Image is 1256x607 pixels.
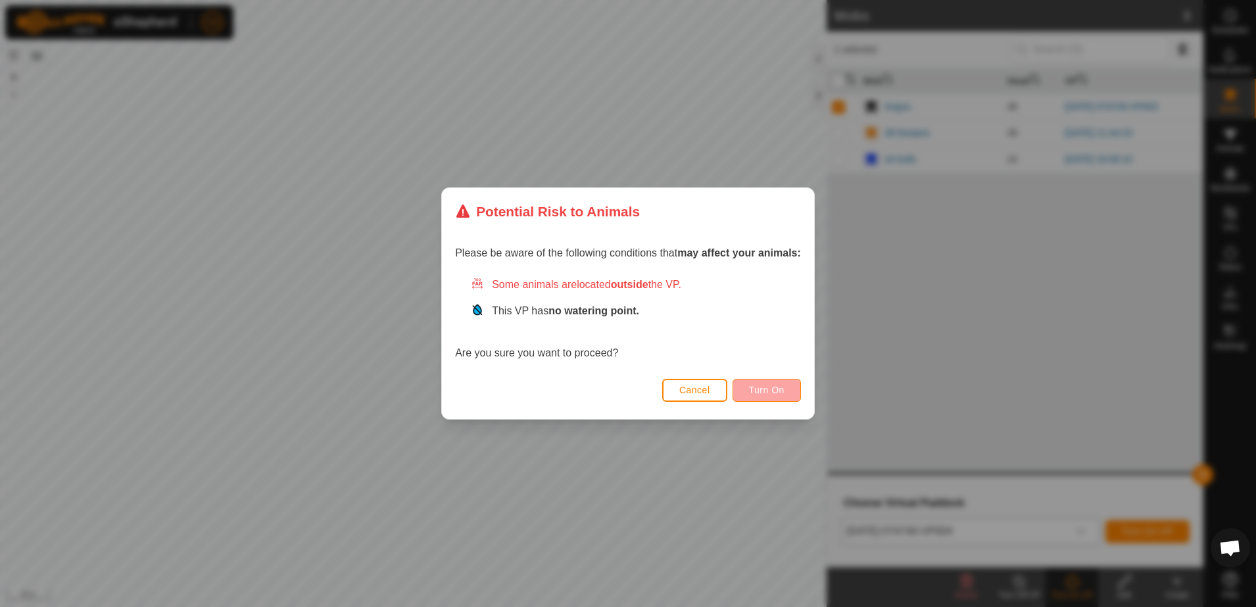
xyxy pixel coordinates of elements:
div: Some animals are [471,277,801,293]
div: Open chat [1211,528,1250,568]
div: Potential Risk to Animals [455,201,640,222]
span: Cancel [679,385,710,395]
span: Turn On [749,385,785,395]
div: Are you sure you want to proceed? [455,277,801,361]
span: Please be aware of the following conditions that [455,247,801,258]
span: located the VP. [577,279,681,290]
strong: no watering point. [548,305,639,316]
strong: may affect your animals: [677,247,801,258]
strong: outside [611,279,648,290]
button: Turn On [733,379,801,402]
button: Cancel [662,379,727,402]
span: This VP has [492,305,639,316]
